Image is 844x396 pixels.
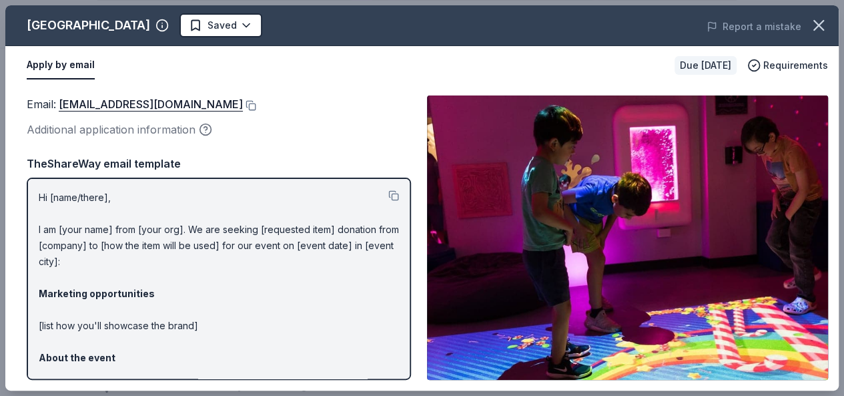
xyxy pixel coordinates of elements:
[39,352,115,363] strong: About the event
[27,121,411,138] div: Additional application information
[39,288,155,299] strong: Marketing opportunities
[27,155,411,172] div: TheShareWay email template
[427,95,828,380] img: Image for Miami Children's Museum
[763,57,828,73] span: Requirements
[27,97,243,111] span: Email :
[27,51,95,79] button: Apply by email
[179,13,262,37] button: Saved
[27,15,150,36] div: [GEOGRAPHIC_DATA]
[747,57,828,73] button: Requirements
[207,17,237,33] span: Saved
[707,19,801,35] button: Report a mistake
[675,56,737,75] div: Due [DATE]
[59,95,243,113] a: [EMAIL_ADDRESS][DOMAIN_NAME]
